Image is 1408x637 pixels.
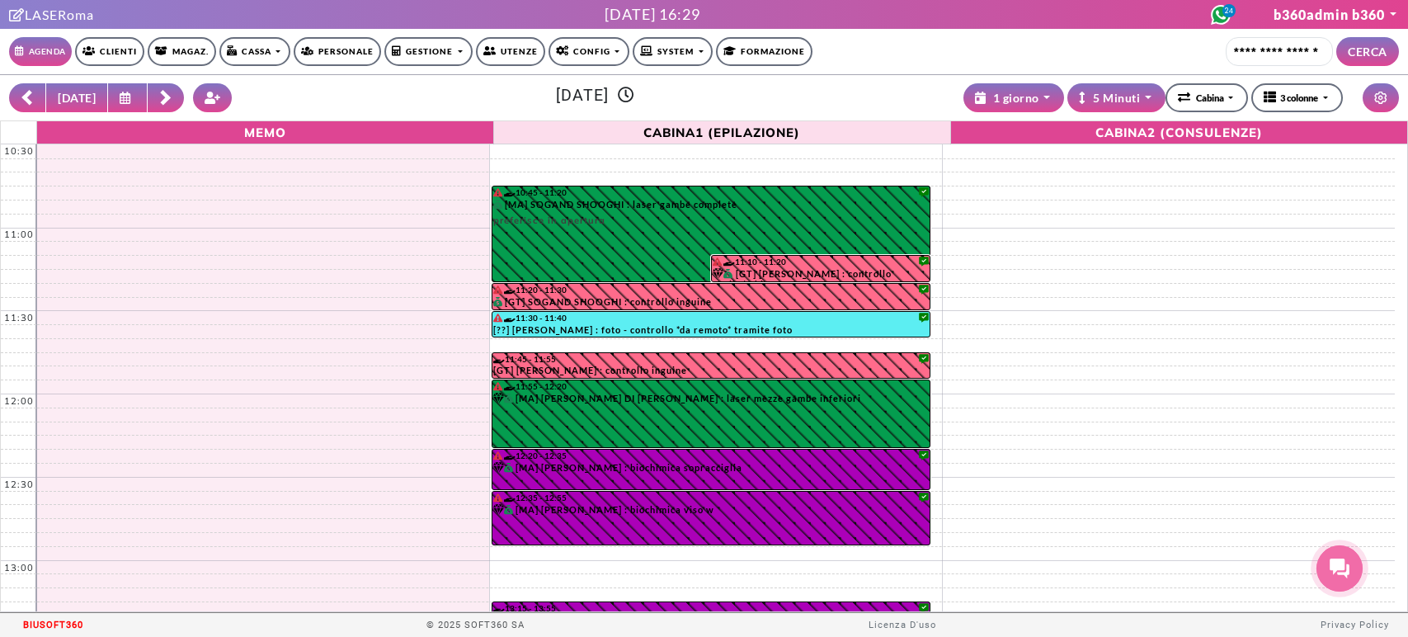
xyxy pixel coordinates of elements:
div: [MA] [PERSON_NAME] DI [PERSON_NAME] : laser mezze gambe inferiori [493,393,929,408]
i: Categoria cliente: Diamante [493,462,504,473]
i: Il cliente ha degli insoluti [493,314,502,322]
i: PAGATO [493,297,506,306]
i: Il cliente ha degli insoluti [493,493,502,502]
div: 12:30 [1,479,37,490]
a: Magaz. [148,37,216,66]
div: 11:55 - 12:20 [493,381,929,392]
div: [MA] [PERSON_NAME] : biochimica sopracciglia [493,462,929,478]
a: SYSTEM [633,37,713,66]
span: Memo [41,123,489,140]
a: Personale [294,37,381,66]
div: 10:30 [1,145,37,157]
i: PAGATO [504,394,516,403]
a: Privacy Policy [1321,620,1389,630]
i: Categoria cliente: Diamante [493,393,504,403]
div: 13:00 [1,562,37,573]
i: Il cliente ha degli insoluti [493,382,502,390]
div: [MA] SOGAND SHOOGHI : laser gambe complete [493,199,929,226]
i: PAGATO [504,505,516,514]
div: 10:45 - 11:20 [493,187,929,198]
div: 11:30 - 11:40 [493,313,929,323]
div: 5 Minuti [1079,89,1140,106]
div: 12:20 - 12:35 [493,451,929,461]
i: Il cliente ha degli insoluti [713,257,722,266]
span: foto asc e braccia [493,335,929,352]
div: 13:15 - 13:55 [493,603,929,613]
i: Il cliente ha degli insoluti [493,451,502,460]
a: Config [549,37,629,66]
span: CABINA1 (epilazione) [498,123,946,140]
i: Il cliente ha degli insoluti [493,285,502,294]
div: [GT] SOGAND SHOOGHI : controllo inguine [493,296,929,309]
div: 12:35 - 12:55 [493,493,929,503]
div: 12:00 [1,395,37,407]
div: 11:10 - 11:20 [713,257,929,267]
a: Agenda [9,37,72,66]
a: Clienti [75,37,144,66]
input: Cerca cliente... [1226,37,1333,66]
span: 24 [1222,4,1236,17]
i: PAGATO [504,463,516,472]
div: [DATE] 16:29 [605,3,700,26]
div: [??] [PERSON_NAME] : foto - controllo *da remoto* tramite foto [493,324,929,337]
i: Categoria cliente: Diamante [493,504,504,515]
a: Utenze [476,37,545,66]
div: 11:45 - 11:55 [493,354,929,364]
i: Il cliente ha degli insoluti [493,188,502,196]
button: [DATE] [45,83,108,112]
div: [GT] [PERSON_NAME] : controllo inguine [493,365,929,378]
div: [GT] [PERSON_NAME] : controllo spalle/schiena [713,268,929,281]
a: b360admin b360 [1274,7,1398,22]
span: preferisce in apertura [493,307,929,323]
button: Crea nuovo contatto rapido [193,83,233,112]
a: Licenza D'uso [869,620,936,630]
a: Formazione [716,37,812,66]
span: preferisce in apertura [493,210,929,226]
i: Clicca per andare alla pagina di firma [9,8,25,21]
i: PAGATO [493,200,506,209]
span: CABINA2 (consulenze) [955,123,1404,140]
h3: [DATE] [242,86,949,106]
a: Cassa [219,37,290,66]
div: 11:00 [1,229,37,240]
a: Clicca per andare alla pagina di firmaLASERoma [9,7,94,22]
div: 11:30 [1,312,37,323]
div: 11:20 - 11:30 [493,285,929,295]
div: [MA] [PERSON_NAME] : biochimica viso w [493,504,929,520]
i: Categoria cliente: Diamante [713,268,723,279]
a: Gestione [384,37,472,66]
div: 1 giorno [975,89,1039,106]
i: PAGATO [723,269,736,278]
button: CERCA [1336,37,1399,66]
